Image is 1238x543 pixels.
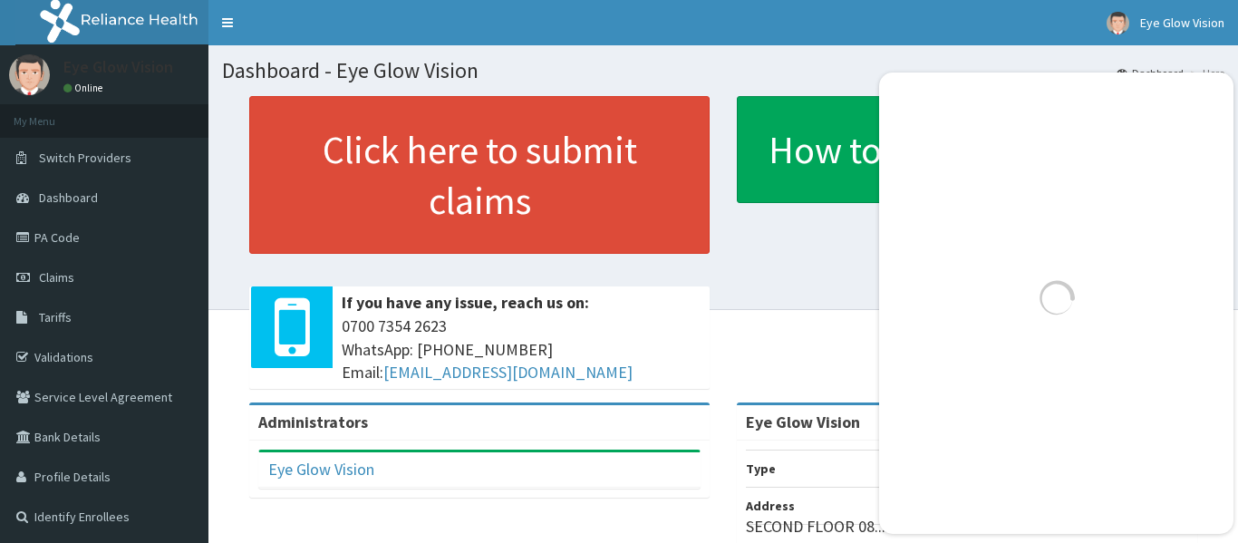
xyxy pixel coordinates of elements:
img: User Image [1107,12,1129,34]
a: Dashboard [1117,65,1184,81]
strong: Eye Glow Vision [746,412,860,432]
b: Administrators [258,412,368,432]
span: Tariffs [39,309,72,325]
b: If you have any issue, reach us on: [342,292,589,313]
span: Eye Glow Vision [1140,15,1224,31]
a: [EMAIL_ADDRESS][DOMAIN_NAME] [383,362,633,383]
h1: Dashboard - Eye Glow Vision [222,59,1224,82]
a: How to Identify Enrollees [737,96,1197,203]
li: Here [1185,65,1224,81]
span: Dashboard [39,189,98,206]
span: Claims [39,269,74,286]
a: Click here to submit claims [249,96,710,254]
a: Eye Glow Vision [268,459,374,480]
p: Eye Glow Vision [63,59,173,75]
span: Switch Providers [39,150,131,166]
img: User Image [9,54,50,95]
iframe: SalesIQ Chatwindow [879,68,1233,529]
a: Online [63,82,107,94]
b: Address [746,498,795,514]
span: 0700 7354 2623 WhatsApp: [PHONE_NUMBER] Email: [342,315,701,384]
b: Type [746,461,776,477]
